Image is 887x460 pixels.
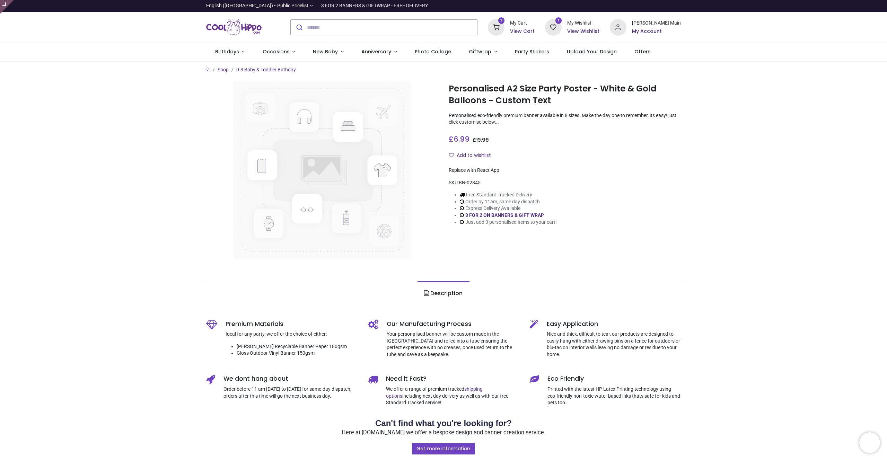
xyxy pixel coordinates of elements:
[291,20,307,35] button: Submit
[634,48,651,55] span: Offers
[277,2,308,9] span: Public Pricelist
[449,112,681,126] p: Personalised eco-friendly premium banner available in 8 sizes. Make the day one to remember, its ...
[313,48,338,55] span: New Baby
[859,432,880,453] iframe: Brevo live chat
[449,179,681,186] div: SKU:
[449,153,454,158] i: Add to wishlist
[460,219,557,226] li: Just add 3 personalised items to your cart!
[460,205,557,212] li: Express Delivery Available
[206,43,254,61] a: Birthdays
[567,28,599,35] a: View Wishlist
[226,320,358,328] h5: Premium Materials
[226,331,358,338] p: Ideal for any party, we offer the choice of either:
[215,48,239,55] span: Birthdays
[386,386,483,399] a: shipping options
[387,331,519,358] p: Your personalised banner will be custom made in the [GEOGRAPHIC_DATA] and rolled into a tube ensu...
[460,198,557,205] li: Order by 11am, same day dispatch
[254,43,304,61] a: Occasions
[361,48,391,55] span: Anniversary
[510,28,535,35] a: View Cart
[567,20,599,27] div: My Wishlist
[547,386,681,406] p: Printed with the latest HP Latex Printing technology using eco-friendly non-toxic water based ink...
[547,320,681,328] h5: Easy Application
[515,48,549,55] span: Party Stickers
[454,134,469,144] span: 6.99
[449,83,681,107] h1: Personalised A2 Size Party Poster - White & Gold Balloons - Custom Text
[352,43,406,61] a: Anniversary
[449,167,681,174] div: Replace with React App.
[473,136,489,143] span: £
[206,417,681,429] h2: Can't find what you're looking for?
[415,48,451,55] span: Photo Collage
[547,374,681,383] h5: Eco Friendly
[488,24,504,30] a: 3
[237,343,358,350] li: [PERSON_NAME] Recyclable Banner Paper 180gsm
[206,2,313,9] a: English ([GEOGRAPHIC_DATA]) •Public Pricelist
[460,192,557,198] li: Free Standard Tracked Delivery
[218,67,229,72] a: Shop
[555,17,562,24] sup: 1
[632,20,681,27] div: [PERSON_NAME] Main
[234,81,411,259] img: Personalised A2 Size Party Poster - White & Gold Balloons - Custom Text
[206,18,262,37] img: Cool Hippo
[535,2,681,9] iframe: Customer reviews powered by Trustpilot
[223,386,358,399] p: Order before 11 am [DATE] to [DATE] for same-day dispatch, orders after this time will go the nex...
[449,134,469,144] span: £
[567,48,617,55] span: Upload Your Design
[449,150,497,161] button: Add to wishlistAdd to wishlist
[476,136,489,143] span: 13.98
[237,350,358,357] li: Gloss Outdoor Vinyl Banner 150gsm
[412,443,475,455] a: Get more information
[223,374,358,383] h5: We dont hang about
[459,180,481,185] span: BN-02845
[386,386,519,406] p: We offer a range of premium tracked including next day delivery as well as with our free Standard...
[206,18,262,37] a: Logo of Cool Hippo
[510,20,535,27] div: My Cart
[469,48,491,55] span: Giftwrap
[632,28,681,35] a: My Account
[418,281,469,306] a: Description
[304,43,353,61] a: New Baby
[263,48,290,55] span: Occasions
[547,331,681,358] p: Nice and thick, difficult to tear, our products are designed to easily hang with either drawing p...
[321,2,428,9] div: 3 FOR 2 BANNERS & GIFTWRAP - FREE DELIVERY
[498,17,505,24] sup: 3
[465,212,544,218] a: 3 FOR 2 ON BANNERS & GIFT WRAP
[387,320,519,328] h5: Our Manufacturing Process
[460,43,506,61] a: Giftwrap
[545,24,562,30] a: 1
[386,374,519,383] h5: Need it Fast?
[206,429,681,437] p: Here at [DOMAIN_NAME] we offer a bespoke design and banner creation service.
[236,67,296,72] a: 0-3 Baby & Toddler Birthday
